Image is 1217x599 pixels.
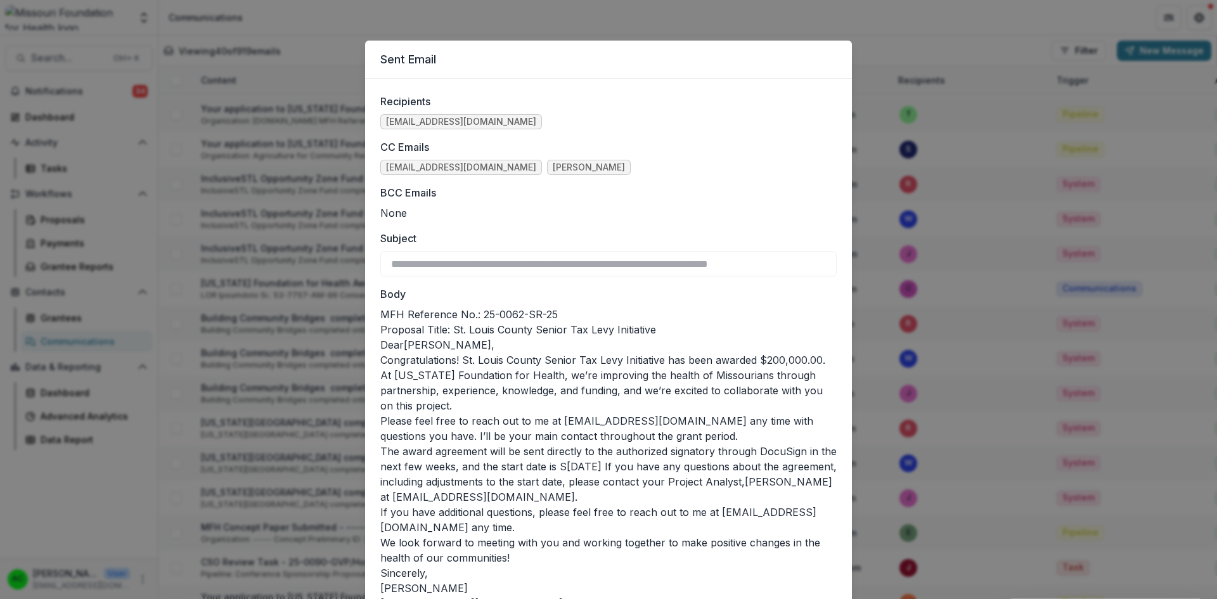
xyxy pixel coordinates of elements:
[365,41,852,79] header: Sent Email
[380,352,837,413] p: Congratulations! St. Louis County Senior Tax Levy Initiative has been awarded $200,000.00. At [US...
[380,444,837,505] p: The award agreement will be sent directly to the authorized signatory through DocuSign in the nex...
[380,337,837,352] p: Dear[PERSON_NAME],
[380,535,837,565] p: We look forward to meeting with you and working together to make positive changes in the health o...
[380,287,829,302] label: Body
[380,505,837,535] p: If you have additional questions, please feel free to reach out to me at [EMAIL_ADDRESS][DOMAIN_N...
[380,307,837,322] p: MFH Reference No.: 25-0062-SR-25
[380,139,829,155] label: CC Emails
[386,117,536,127] span: [EMAIL_ADDRESS][DOMAIN_NAME]
[386,162,536,173] span: [EMAIL_ADDRESS][DOMAIN_NAME]
[380,231,829,246] label: Subject
[553,162,625,173] span: [PERSON_NAME]
[380,94,829,109] label: Recipients
[380,322,837,337] p: Proposal Title: St. Louis County Senior Tax Levy Initiative
[380,185,829,200] label: BCC Emails
[380,413,837,444] p: Please feel free to reach out to me at [EMAIL_ADDRESS][DOMAIN_NAME] any time with questions you h...
[380,205,837,221] ul: None
[380,565,837,596] p: Sincerely, [PERSON_NAME]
